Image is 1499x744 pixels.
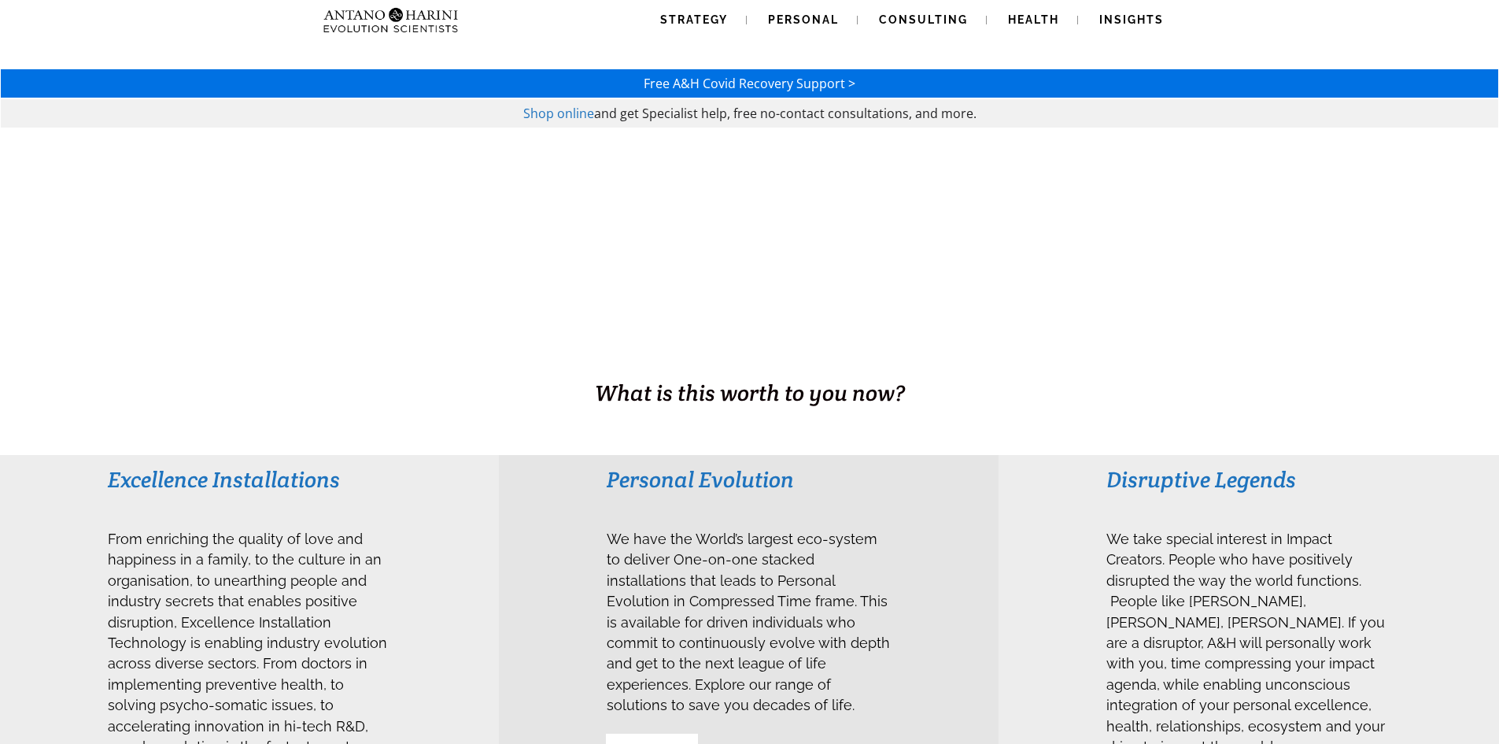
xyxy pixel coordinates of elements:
[1106,465,1390,494] h3: Disruptive Legends
[768,13,839,26] span: Personal
[595,379,905,407] span: What is this worth to you now?
[523,105,594,122] a: Shop online
[594,105,977,122] span: and get Specialist help, free no-contact consultations, and more.
[879,13,968,26] span: Consulting
[607,531,890,713] span: We have the World’s largest eco-system to deliver One-on-one stacked installations that leads to ...
[607,465,891,494] h3: Personal Evolution
[1008,13,1059,26] span: Health
[644,75,855,92] a: Free A&H Covid Recovery Support >
[660,13,728,26] span: Strategy
[108,465,392,494] h3: Excellence Installations
[1099,13,1164,26] span: Insights
[2,344,1497,377] h1: BUSINESS. HEALTH. Family. Legacy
